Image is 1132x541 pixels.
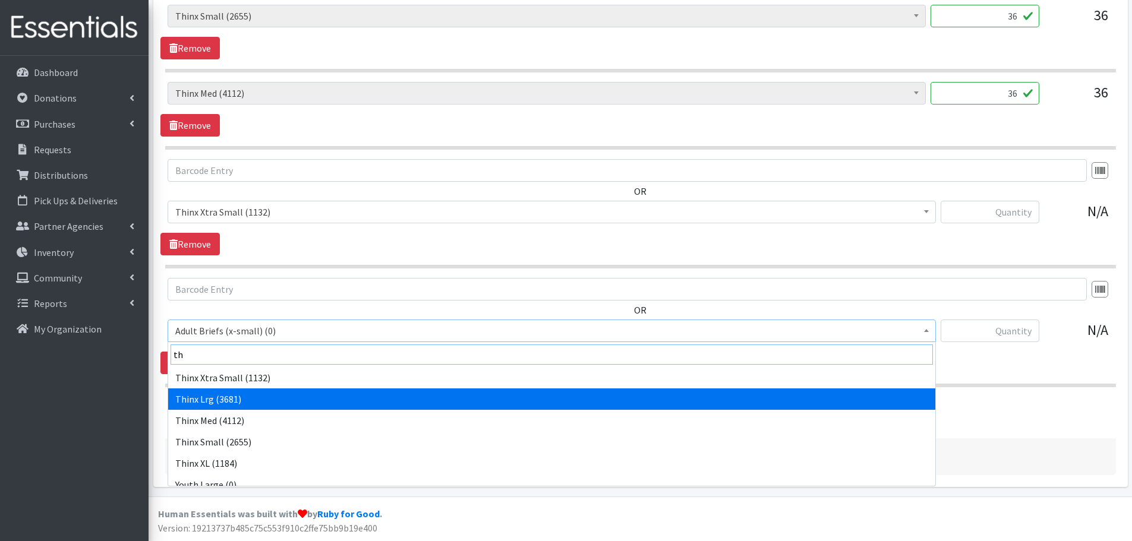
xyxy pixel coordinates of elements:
a: Remove [160,37,220,59]
div: N/A [1049,201,1108,233]
a: Reports [5,292,144,315]
li: Thinx Small (2655) [168,431,935,453]
p: My Organization [34,323,102,335]
label: OR [634,184,647,198]
label: OR [634,303,647,317]
input: Barcode Entry [168,159,1087,182]
input: Quantity [941,201,1039,223]
a: Remove [160,114,220,137]
a: Inventory [5,241,144,264]
p: Inventory [34,246,74,258]
a: Distributions [5,163,144,187]
div: 36 [1049,5,1108,37]
li: Thinx Med (4112) [168,410,935,431]
p: Requests [34,144,71,156]
span: Version: 19213737b485c75c553f910c2ffe75bb9b19e400 [158,522,377,534]
span: Adult Briefs (x-small) (0) [175,322,928,339]
p: Distributions [34,169,88,181]
div: 36 [1049,82,1108,114]
p: Purchases [34,118,75,130]
a: Requests [5,138,144,162]
span: Thinx Med (4112) [175,85,918,102]
input: Quantity [931,82,1039,105]
span: Thinx Xtra Small (1132) [168,201,936,223]
p: Donations [34,92,77,104]
a: Community [5,266,144,290]
a: Donations [5,86,144,110]
li: Youth Large (0) [168,474,935,495]
span: Thinx Small (2655) [168,5,926,27]
a: My Organization [5,317,144,341]
div: N/A [1049,319,1108,352]
a: Dashboard [5,61,144,84]
li: Thinx Xtra Small (1132) [168,367,935,388]
a: Remove [160,233,220,255]
span: Adult Briefs (x-small) (0) [168,319,936,342]
span: Thinx Small (2655) [175,8,918,24]
li: Thinx XL (1184) [168,453,935,474]
a: Ruby for Good [317,508,380,520]
a: Partner Agencies [5,214,144,238]
input: Quantity [931,5,1039,27]
p: Community [34,272,82,284]
input: Barcode Entry [168,278,1087,300]
img: HumanEssentials [5,8,144,48]
strong: Human Essentials was built with by . [158,508,382,520]
p: Pick Ups & Deliveries [34,195,118,207]
p: Partner Agencies [34,220,103,232]
span: Thinx Med (4112) [168,82,926,105]
li: Thinx Lrg (3681) [168,388,935,410]
a: Remove [160,352,220,374]
input: Quantity [941,319,1039,342]
a: Pick Ups & Deliveries [5,189,144,213]
p: Dashboard [34,67,78,78]
a: Purchases [5,112,144,136]
p: Reports [34,298,67,309]
span: Thinx Xtra Small (1132) [175,204,928,220]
